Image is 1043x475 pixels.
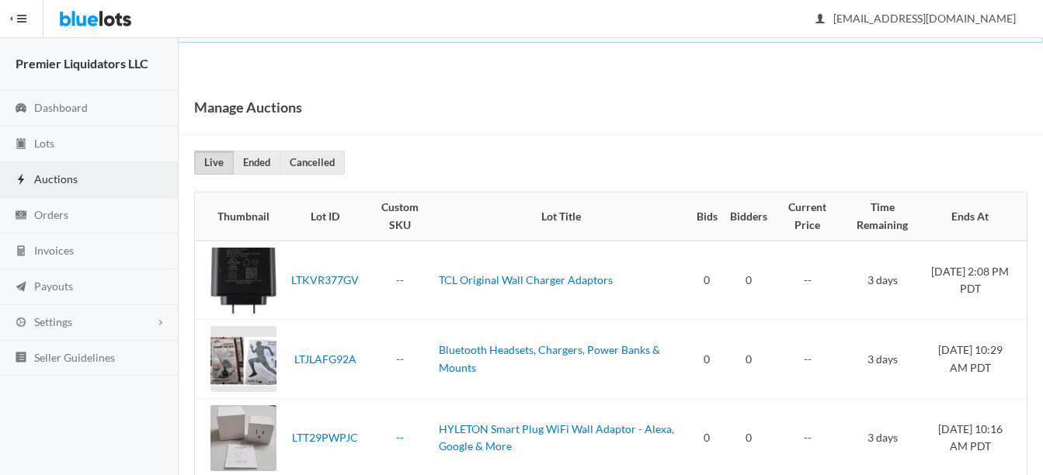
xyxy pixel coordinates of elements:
[34,172,78,185] span: Auctions
[433,192,690,241] th: Lot Title
[34,101,88,114] span: Dashboard
[292,431,358,444] a: LTT29PWPJC
[34,351,115,364] span: Seller Guidelines
[194,95,302,119] h1: Manage Auctions
[13,244,29,259] ion-icon: calculator
[34,208,68,221] span: Orders
[812,12,828,27] ion-icon: person
[923,192,1027,241] th: Ends At
[842,192,923,241] th: Time Remaining
[439,343,660,374] a: Bluetooth Headsets, Chargers, Power Banks & Mounts
[923,241,1027,320] td: [DATE] 2:08 PM PDT
[396,431,404,444] a: --
[280,151,345,175] a: Cancelled
[842,241,923,320] td: 3 days
[690,241,724,320] td: 0
[34,244,74,257] span: Invoices
[34,315,72,328] span: Settings
[194,151,234,175] a: Live
[291,273,359,286] a: LTKVR377GV
[724,241,774,320] td: 0
[195,192,283,241] th: Thumbnail
[13,173,29,188] ion-icon: flash
[774,320,842,399] td: --
[690,320,724,399] td: 0
[816,12,1016,25] span: [EMAIL_ADDRESS][DOMAIN_NAME]
[842,320,923,399] td: 3 days
[34,279,73,293] span: Payouts
[774,192,842,241] th: Current Price
[16,56,148,71] strong: Premier Liquidators LLC
[13,351,29,366] ion-icon: list box
[724,320,774,399] td: 0
[367,192,433,241] th: Custom SKU
[396,352,404,366] a: --
[233,151,280,175] a: Ended
[13,137,29,152] ion-icon: clipboard
[724,192,774,241] th: Bidders
[13,280,29,295] ion-icon: paper plane
[923,320,1027,399] td: [DATE] 10:29 AM PDT
[34,137,54,150] span: Lots
[396,273,404,286] a: --
[13,209,29,224] ion-icon: cash
[13,316,29,331] ion-icon: cog
[774,241,842,320] td: --
[283,192,367,241] th: Lot ID
[13,102,29,116] ion-icon: speedometer
[439,422,674,453] a: HYLETON Smart Plug WiFi Wall Adaptor - Alexa, Google & More
[294,352,356,366] a: LTJLAFG92A
[690,192,724,241] th: Bids
[439,273,613,286] a: TCL Original Wall Charger Adaptors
